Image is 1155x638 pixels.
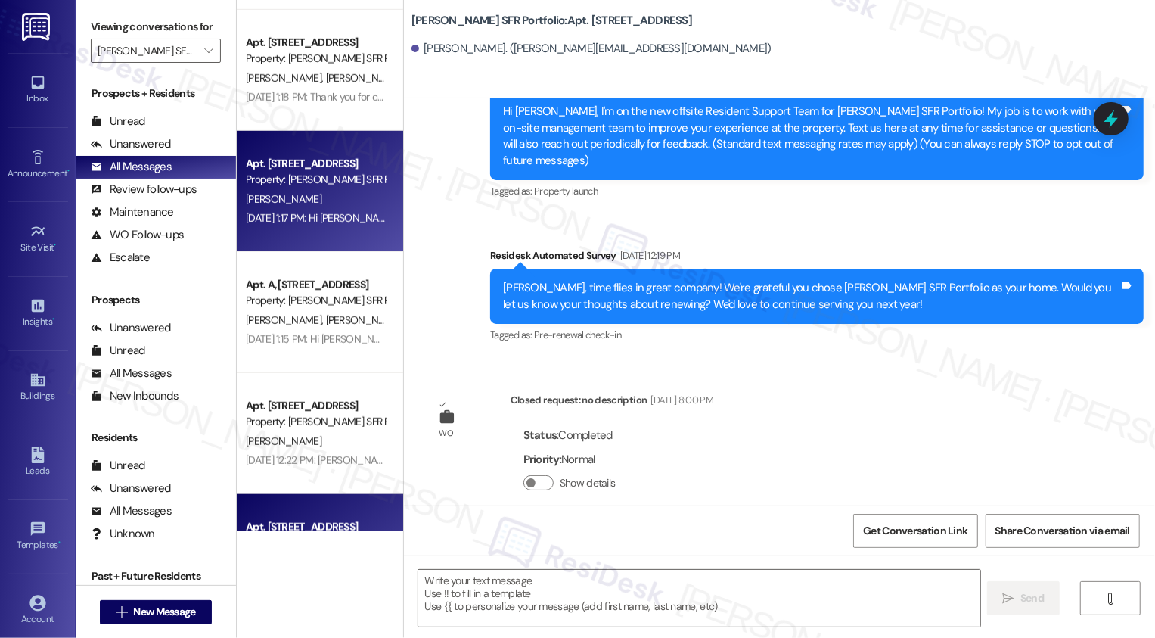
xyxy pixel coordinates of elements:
button: Send [987,581,1060,615]
i:  [1105,593,1116,605]
div: Prospects + Residents [76,86,236,101]
div: All Messages [91,366,172,381]
button: Share Conversation via email [986,514,1140,548]
div: Unanswered [91,136,171,152]
div: Property: [PERSON_NAME] SFR Portfolio [246,414,386,430]
span: Send [1020,590,1044,606]
div: Unanswered [91,320,171,336]
label: Viewing conversations for [91,15,221,39]
span: [PERSON_NAME] [325,71,401,85]
b: Status [523,428,557,443]
div: Unknown [91,526,155,542]
img: ResiDesk Logo [22,13,53,41]
div: Residesk Automated Survey [490,247,1144,269]
div: Escalate [91,250,150,266]
div: Unread [91,458,145,474]
span: [PERSON_NAME] [246,313,326,327]
div: [DATE] 8:00 PM [647,392,713,408]
div: Property: [PERSON_NAME] SFR Portfolio [246,172,386,188]
div: Past + Future Residents [76,568,236,584]
b: Priority [523,452,560,467]
a: Templates • [8,516,68,557]
label: Show details [560,475,616,491]
div: Unanswered [91,481,171,496]
div: Property: [PERSON_NAME] SFR Portfolio [246,51,386,67]
a: Site Visit • [8,219,68,260]
div: Hi [PERSON_NAME], I'm on the new offsite Resident Support Team for [PERSON_NAME] SFR Portfolio! M... [503,104,1119,169]
div: Maintenance [91,204,174,220]
a: Insights • [8,293,68,334]
div: [DATE] 1:18 PM: Thank you for confirming your work order, [PERSON_NAME]! If you don't mind me ask... [246,90,1077,104]
span: • [54,240,57,251]
b: [PERSON_NAME] SFR Portfolio: Apt. [STREET_ADDRESS] [411,13,692,29]
button: Get Conversation Link [853,514,977,548]
div: Apt. [STREET_ADDRESS] [246,519,386,535]
div: Apt. [STREET_ADDRESS] [246,35,386,51]
div: Closed request: no description [511,392,713,413]
div: [DATE] 1:15 PM: Hi [PERSON_NAME], I'm happy to hear that the work order was completed to your sat... [246,332,1104,346]
span: Get Conversation Link [863,523,967,539]
span: [PERSON_NAME] [246,71,326,85]
div: Unread [91,114,145,129]
div: All Messages [91,159,172,175]
div: Prospects [76,292,236,308]
span: Property launch [534,185,598,198]
button: New Message [100,600,212,624]
div: Review follow-ups [91,182,197,198]
a: Buildings [8,367,68,408]
input: All communities [98,39,197,63]
a: Leads [8,442,68,483]
span: [PERSON_NAME] [246,434,321,448]
div: Property: [PERSON_NAME] SFR Portfolio [246,293,386,309]
span: Pre-renewal check-in [534,328,621,341]
span: [PERSON_NAME] [325,313,405,327]
div: Unread [91,343,145,359]
span: New Message [133,604,195,620]
span: Share Conversation via email [995,523,1130,539]
div: Tagged as: [490,324,1144,346]
div: Apt. [STREET_ADDRESS] [246,156,386,172]
div: WO Follow-ups [91,227,184,243]
i:  [204,45,213,57]
span: • [67,166,70,176]
div: : Completed [523,424,622,447]
a: Account [8,590,68,631]
div: Apt. A, [STREET_ADDRESS] [246,277,386,293]
div: [DATE] 12:19 PM [616,247,680,263]
div: WO [439,425,453,441]
i:  [1003,593,1014,605]
div: Residents [76,430,236,446]
div: [PERSON_NAME], time flies in great company! We're grateful you chose [PERSON_NAME] SFR Portfolio ... [503,280,1119,313]
span: • [58,537,61,548]
div: All Messages [91,503,172,519]
div: Tagged as: [490,180,1144,202]
i:  [116,606,127,618]
div: : Normal [523,448,622,471]
span: [PERSON_NAME] [246,192,321,206]
span: • [52,314,54,325]
div: [PERSON_NAME]. ([PERSON_NAME][EMAIL_ADDRESS][DOMAIN_NAME]) [411,41,772,57]
div: New Inbounds [91,388,179,404]
div: Apt. [STREET_ADDRESS] [246,398,386,414]
a: Inbox [8,70,68,110]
